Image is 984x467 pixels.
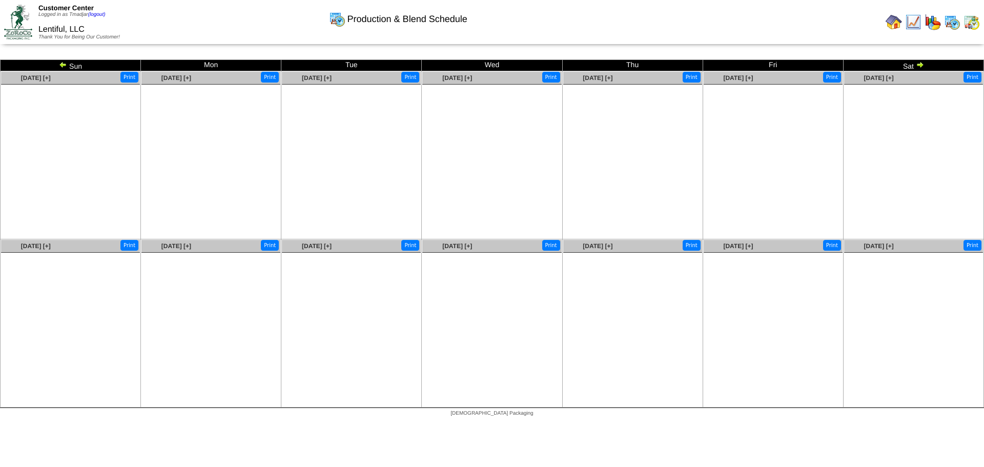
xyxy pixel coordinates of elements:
[1,60,141,71] td: Sun
[905,14,921,30] img: line_graph.gif
[963,240,981,251] button: Print
[161,74,191,82] a: [DATE] [+]
[120,72,138,83] button: Print
[347,14,467,25] span: Production & Blend Schedule
[723,74,753,82] a: [DATE] [+]
[442,242,472,250] a: [DATE] [+]
[703,60,843,71] td: Fri
[542,72,560,83] button: Print
[261,72,279,83] button: Print
[562,60,703,71] td: Thu
[38,25,85,34] span: Lentiful, LLC
[963,72,981,83] button: Print
[4,5,32,39] img: ZoRoCo_Logo(Green%26Foil)%20jpg.webp
[401,240,419,251] button: Print
[21,242,51,250] a: [DATE] [+]
[141,60,281,71] td: Mon
[583,242,612,250] a: [DATE] [+]
[422,60,562,71] td: Wed
[916,60,924,69] img: arrowright.gif
[823,240,841,251] button: Print
[38,4,94,12] span: Customer Center
[21,74,51,82] a: [DATE] [+]
[401,72,419,83] button: Print
[281,60,422,71] td: Tue
[38,34,120,40] span: Thank You for Being Our Customer!
[59,60,67,69] img: arrowleft.gif
[886,14,902,30] img: home.gif
[88,12,106,17] a: (logout)
[963,14,980,30] img: calendarinout.gif
[944,14,960,30] img: calendarprod.gif
[723,242,753,250] a: [DATE] [+]
[583,74,612,82] a: [DATE] [+]
[120,240,138,251] button: Print
[683,72,701,83] button: Print
[161,242,191,250] a: [DATE] [+]
[864,242,894,250] a: [DATE] [+]
[683,240,701,251] button: Print
[261,240,279,251] button: Print
[329,11,345,27] img: calendarprod.gif
[925,14,941,30] img: graph.gif
[864,74,894,82] a: [DATE] [+]
[843,60,983,71] td: Sat
[442,74,472,82] a: [DATE] [+]
[302,74,332,82] a: [DATE] [+]
[542,240,560,251] button: Print
[450,411,533,416] span: [DEMOGRAPHIC_DATA] Packaging
[823,72,841,83] button: Print
[38,12,106,17] span: Logged in as Tmadjar
[302,242,332,250] a: [DATE] [+]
